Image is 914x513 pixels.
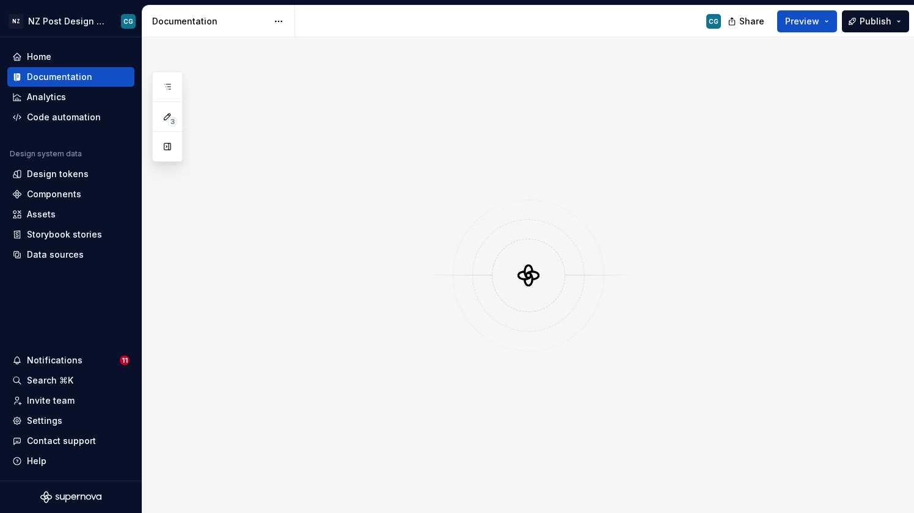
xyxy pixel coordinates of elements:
[28,15,106,27] div: NZ Post Design System
[7,67,134,87] a: Documentation
[27,354,82,366] div: Notifications
[7,245,134,264] a: Data sources
[9,14,23,29] div: NZ
[27,395,75,407] div: Invite team
[40,491,101,503] svg: Supernova Logo
[27,455,46,467] div: Help
[777,10,837,32] button: Preview
[123,16,133,26] div: CG
[27,111,101,123] div: Code automation
[842,10,909,32] button: Publish
[785,15,819,27] span: Preview
[7,391,134,410] a: Invite team
[152,15,268,27] div: Documentation
[7,411,134,431] a: Settings
[120,355,130,365] span: 11
[27,249,84,261] div: Data sources
[27,51,51,63] div: Home
[27,188,81,200] div: Components
[27,71,92,83] div: Documentation
[709,16,718,26] div: CG
[7,205,134,224] a: Assets
[7,451,134,471] button: Help
[7,225,134,244] a: Storybook stories
[722,10,772,32] button: Share
[7,87,134,107] a: Analytics
[7,164,134,184] a: Design tokens
[27,208,56,220] div: Assets
[7,107,134,127] a: Code automation
[27,168,89,180] div: Design tokens
[2,8,139,34] button: NZNZ Post Design SystemCG
[7,431,134,451] button: Contact support
[27,435,96,447] div: Contact support
[7,371,134,390] button: Search ⌘K
[27,228,102,241] div: Storybook stories
[860,15,891,27] span: Publish
[27,91,66,103] div: Analytics
[10,149,82,159] div: Design system data
[7,184,134,204] a: Components
[27,374,73,387] div: Search ⌘K
[167,117,177,126] span: 3
[27,415,62,427] div: Settings
[7,47,134,67] a: Home
[739,15,764,27] span: Share
[7,351,134,370] button: Notifications11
